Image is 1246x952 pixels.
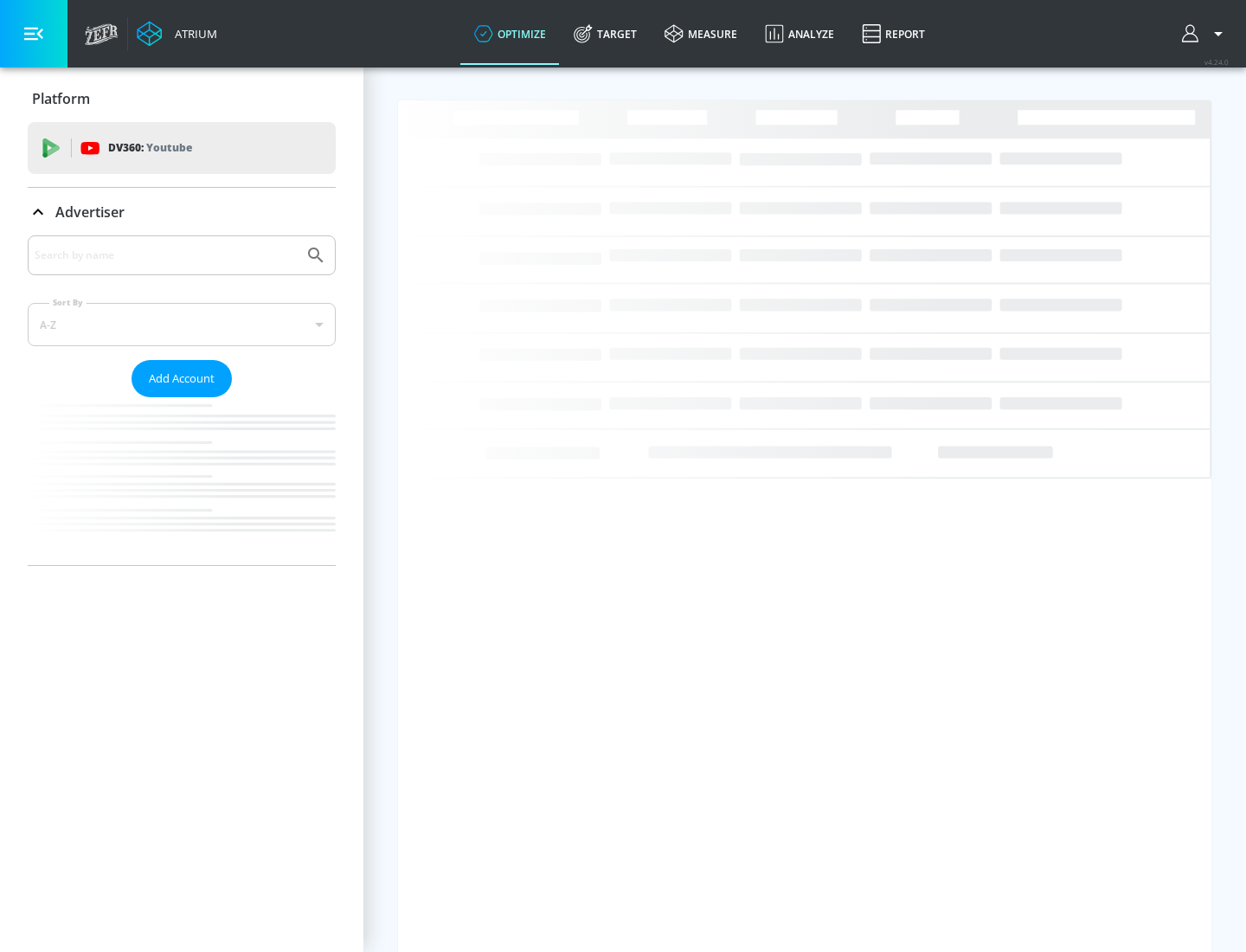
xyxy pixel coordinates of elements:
[108,138,192,158] p: DV360:
[149,369,215,389] span: Add Account
[1204,57,1229,67] span: v 4.24.0
[168,26,217,42] div: Atrium
[28,74,336,123] div: Platform
[132,360,232,397] button: Add Account
[55,203,125,222] p: Advertiser
[848,3,939,65] a: Report
[28,303,336,346] div: A-Z
[35,244,297,267] input: Search by name
[137,21,217,47] a: Atrium
[28,235,336,565] div: Advertiser
[460,3,560,65] a: optimize
[28,122,336,174] div: DV360: Youtube
[560,3,651,65] a: Target
[28,188,336,236] div: Advertiser
[146,138,192,157] p: Youtube
[651,3,751,65] a: measure
[32,89,90,108] p: Platform
[49,297,87,308] label: Sort By
[751,3,848,65] a: Analyze
[28,397,336,565] nav: list of Advertiser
